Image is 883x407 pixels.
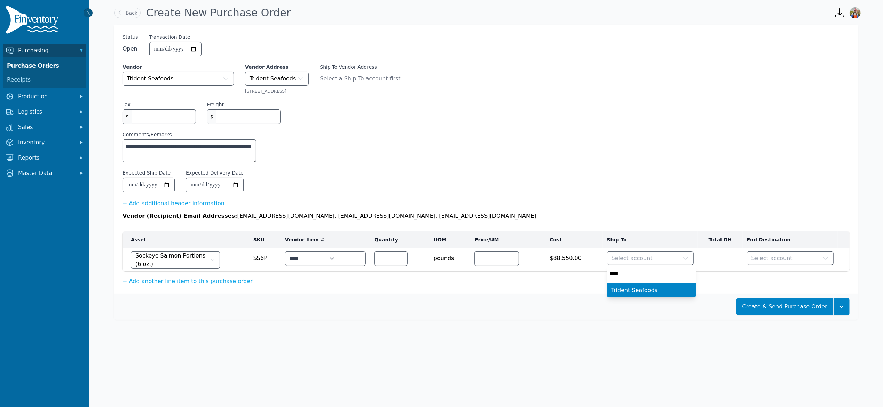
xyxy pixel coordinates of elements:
span: Select a Ship To account first [320,75,409,83]
th: End Destination [743,231,838,248]
span: pounds [434,251,466,262]
th: Quantity [370,231,429,248]
span: [EMAIL_ADDRESS][DOMAIN_NAME], [EMAIL_ADDRESS][DOMAIN_NAME], [EMAIL_ADDRESS][DOMAIN_NAME] [237,213,537,219]
span: Sockeye Salmon Portions (6 oz.) [135,252,208,268]
span: Reports [18,154,74,162]
label: Freight [207,101,224,108]
img: Sera Wheeler [850,7,861,18]
th: Ship To [603,231,698,248]
button: Inventory [3,136,86,149]
span: Sales [18,123,74,131]
span: Trident Seafoods [250,75,296,83]
button: + Add another line item to this purchase order [123,277,253,285]
th: Total OH [698,231,743,248]
button: Master Data [3,166,86,180]
th: Asset [123,231,249,248]
span: Status [123,33,138,40]
label: Transaction Date [149,33,190,40]
button: Logistics [3,105,86,119]
th: Price/UM [470,231,545,248]
button: Purchasing [3,44,86,57]
label: Vendor Address [245,63,309,70]
span: Select account [751,254,793,262]
a: Purchase Orders [4,59,85,73]
button: Select account [747,251,834,265]
span: $ [123,110,132,124]
button: Production [3,90,86,103]
input: Select account [607,267,696,281]
span: Master Data [18,169,74,177]
h1: Create New Purchase Order [146,7,291,19]
div: [STREET_ADDRESS] [245,89,309,94]
span: Open [123,45,138,53]
span: Trident Seafoods [127,75,173,83]
span: $ [207,110,216,124]
label: Expected Delivery Date [186,169,244,176]
label: Expected Ship Date [123,169,171,176]
span: Vendor (Recipient) Email Addresses: [123,213,237,219]
button: Select account [607,251,694,265]
span: Purchasing [18,46,74,55]
a: Receipts [4,73,85,87]
button: Create & Send Purchase Order [736,298,833,315]
button: Sockeye Salmon Portions (6 oz.) [131,251,220,269]
span: Production [18,92,74,101]
button: Reports [3,151,86,165]
button: Sales [3,120,86,134]
label: Tax [123,101,131,108]
button: Trident Seafoods [245,72,309,86]
label: Comments/Remarks [123,131,256,138]
label: Ship To Vendor Address [320,63,409,70]
button: Trident Seafoods [123,72,234,86]
th: UOM [429,231,471,248]
th: Vendor Item # [281,231,370,248]
span: Select account [612,254,653,262]
span: Inventory [18,138,74,147]
span: Logistics [18,108,74,116]
img: Finventory [6,6,61,37]
label: Vendor [123,63,234,70]
th: Cost [545,231,602,248]
a: Back [114,8,141,18]
th: SKU [249,231,281,248]
button: + Add additional header information [123,199,224,208]
td: SS6P [249,248,281,272]
span: $88,550.00 [550,251,598,262]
